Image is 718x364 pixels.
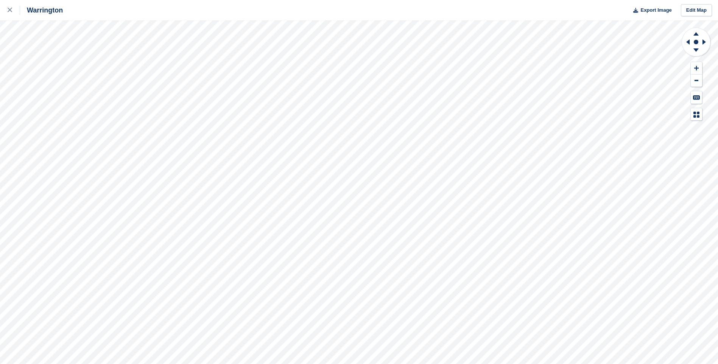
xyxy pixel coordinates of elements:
button: Export Image [629,4,672,17]
button: Zoom In [691,62,702,75]
button: Map Legend [691,108,702,121]
span: Export Image [640,6,671,14]
button: Zoom Out [691,75,702,87]
div: Warrington [20,6,63,15]
button: Keyboard Shortcuts [691,91,702,104]
a: Edit Map [681,4,712,17]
